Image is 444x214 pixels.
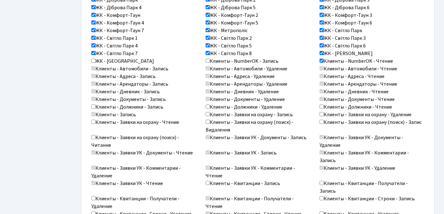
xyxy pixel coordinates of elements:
input: Клиенты - Автомобили - Запись [91,66,95,70]
input: Клиенты - Квитанции - Запись [206,181,210,185]
label: ЖК - [PERSON_NAME] [320,50,373,57]
input: ЖК - [PERSON_NAME] [320,51,324,55]
input: ЖК - Світло Парк 5 [206,43,210,47]
input: Клиенты - Документы - Удаление [206,97,210,101]
label: Клиенты - Заявки УК - Комментарии - Удаление [91,164,196,180]
label: ЖК - Світло Парк 2 [206,34,252,42]
input: Клиенты - Заявки УК - Запись [206,150,210,154]
label: ЖК - Світло Парк 6 [320,42,366,50]
input: ЖК - Світло Парк 3 [320,36,324,40]
input: Клиенты - Квитанции - Получатели - Удаление [91,196,95,200]
label: Клиенты - NumberOK - Запись [206,57,278,65]
input: ЖК - Комфорт-Таун 2 [206,13,210,17]
input: ЖК - Комфорт-Таун 3 [320,13,324,17]
label: Клиенты - Адреса - Удаление [206,73,275,80]
label: Клиенты - Запись [91,111,136,118]
label: Клиенты - Заявки УК - Документы - Чтение [91,149,193,157]
input: Клиенты - Адреса - Удаление [206,74,210,78]
label: Клиенты - Арендаторы - Запись [91,80,168,88]
label: ЖК - Діброва Парк 6 [320,4,370,11]
label: Клиенты - Документы - Запись [91,96,166,103]
label: Клиенты - Дневник - Запись [91,88,160,96]
input: ЖК - Комфорт-Таун 6 [320,20,324,25]
label: Клиенты - Заявки УК - Удаление [320,164,395,172]
label: Клиенты - Арендаторы - Чтение [320,80,397,88]
input: Клиенты - Квитанции - Строки - Запись [320,196,324,200]
label: ЖК - Світло Парк [320,27,362,34]
label: ЖК - Світло Парк 7 [91,50,137,57]
input: Клиенты - Заявки на охрану (поиск) - Запис [320,120,324,124]
label: ЖК - Діброва Парк 4 [91,4,141,11]
label: Клиенты - Заявки на охрану - Чтение [91,118,179,126]
label: Клиенты - Должники - Удаление [206,103,282,111]
label: Клиенты - Заявки УК - Документы - Удаление [320,134,424,149]
label: Клиенты - Заявки на охрану (поиск) - Видалення [206,118,310,134]
label: Клиенты - Дневник - Чтение [320,88,389,96]
input: Клиенты - Заявки на охрану - Удаление [320,112,324,116]
input: Клиенты - Должники - Запись [91,104,95,109]
label: ЖК - Метрополіс [206,27,248,34]
label: Клиенты - Заявки на охрану (поиск) - Запис [320,118,422,126]
label: ЖК - Комфорт-Таун 6 [320,19,372,27]
input: ЖК - Комфорт-Таун [91,13,95,17]
input: Клиенты - Заявки УК - Документы - Чтение [91,150,95,154]
label: Клиенты - Заявки на охрану - Запись [206,111,293,118]
input: Клиенты - Квитанции - Получатели - Чтение [206,196,210,200]
input: ЖК - Світло Парк 6 [320,43,324,47]
label: ЖК - [GEOGRAPHIC_DATA] [91,57,154,65]
input: Клиенты - Дневник - Запись [91,89,95,93]
input: ЖК - Діброва Парк 6 [320,5,324,9]
label: Клиенты - Арендаторы - Удаление [206,80,287,88]
label: Клиенты - Документы - Удаление [206,96,285,103]
input: ЖК - [GEOGRAPHIC_DATA] [91,59,95,63]
label: ЖК - Світло Парк 8 [206,50,252,57]
label: Клиенты - Заявки на охрану (поиск) - Читання [91,134,196,149]
input: Клиенты - Заявки УК - Документы - Запись [206,135,210,139]
input: ЖК - Світло Парк 7 [91,51,95,55]
input: Клиенты - Должники - Чтение [320,104,324,109]
input: ЖК - Світло Парк 4 [91,43,95,47]
input: ЖК - Комфорт-Таун 4 [91,20,95,25]
input: Клиенты - Заявки УК - Удаление [320,166,324,170]
label: Клиенты - Заявки на охрану - Удаление [320,111,412,118]
input: Клиенты - Арендаторы - Чтение [320,82,324,86]
label: Клиенты - Квитанции - Строки - Запись [320,195,415,203]
input: Клиенты - Адреса - Чтение [320,74,324,78]
label: ЖК - Комфорт-Таун 4 [91,19,144,27]
label: ЖК - Світло Парк 5 [206,42,252,50]
input: Клиенты - Квитанции - Получатели - Запись [320,181,324,185]
input: Клиенты - Дневник - Чтение [320,89,324,93]
label: Клиенты - Заявки УК - Чтение [91,180,163,187]
label: ЖК - Світло Парк 1 [91,34,137,42]
label: Клиенты - Заявки УК - Документы - Запись [206,134,307,141]
input: ЖК - Світло Парк 1 [91,36,95,40]
input: ЖК - Світло Парк 8 [206,51,210,55]
input: Клиенты - Заявки УК - Чтение [91,181,95,185]
label: ЖК - Комфорт-Таун 2 [206,11,258,19]
input: Клиенты - Документы - Запись [91,97,95,101]
label: Клиенты - Автомобили - Запись [91,65,168,73]
label: ЖК - Комфорт-Таун 3 [320,11,372,19]
input: Клиенты - Заявки на охрану (поиск) - Видалення [206,120,210,124]
label: Клиенты - Квитанции - Получатели - Запись [320,180,424,195]
label: Клиенты - Квитанции - Запись [206,180,280,187]
input: Клиенты - Должники - Удаление [206,104,210,109]
input: ЖК - Світло Парк [320,28,324,32]
input: Клиенты - Дневник - Удаление [206,89,210,93]
label: Клиенты - Адреса - Чтение [320,73,384,80]
input: Клиенты - Арендаторы - Запись [91,82,95,86]
label: ЖК - Комфорт-Таун 5 [206,19,258,27]
label: Клиенты - Адреса - Запись [91,73,156,80]
label: ЖК - Світло Парк 4 [91,42,137,50]
input: Клиенты - Заявки УК - Комментарии - Запись [320,150,324,154]
input: ЖК - Діброва Парк 5 [206,5,210,9]
label: Клиенты - NumberOK - Чтение [320,57,393,65]
input: Клиенты - Заявки на охрану - Чтение [91,120,95,124]
label: Клиенты - Заявки УК - Комментарии - Запись [320,149,424,164]
label: Клиенты - Автомобили - Чтение [320,65,397,73]
input: ЖК - Світло Парк 2 [206,36,210,40]
input: Клиенты - Заявки УК - Комментарии - Чтение [206,166,210,170]
input: ЖК - Метрополіс [206,28,210,32]
label: Клиенты - Квитанции - Получатели - Чтение [206,195,310,210]
input: Клиенты - Запись [91,112,95,116]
